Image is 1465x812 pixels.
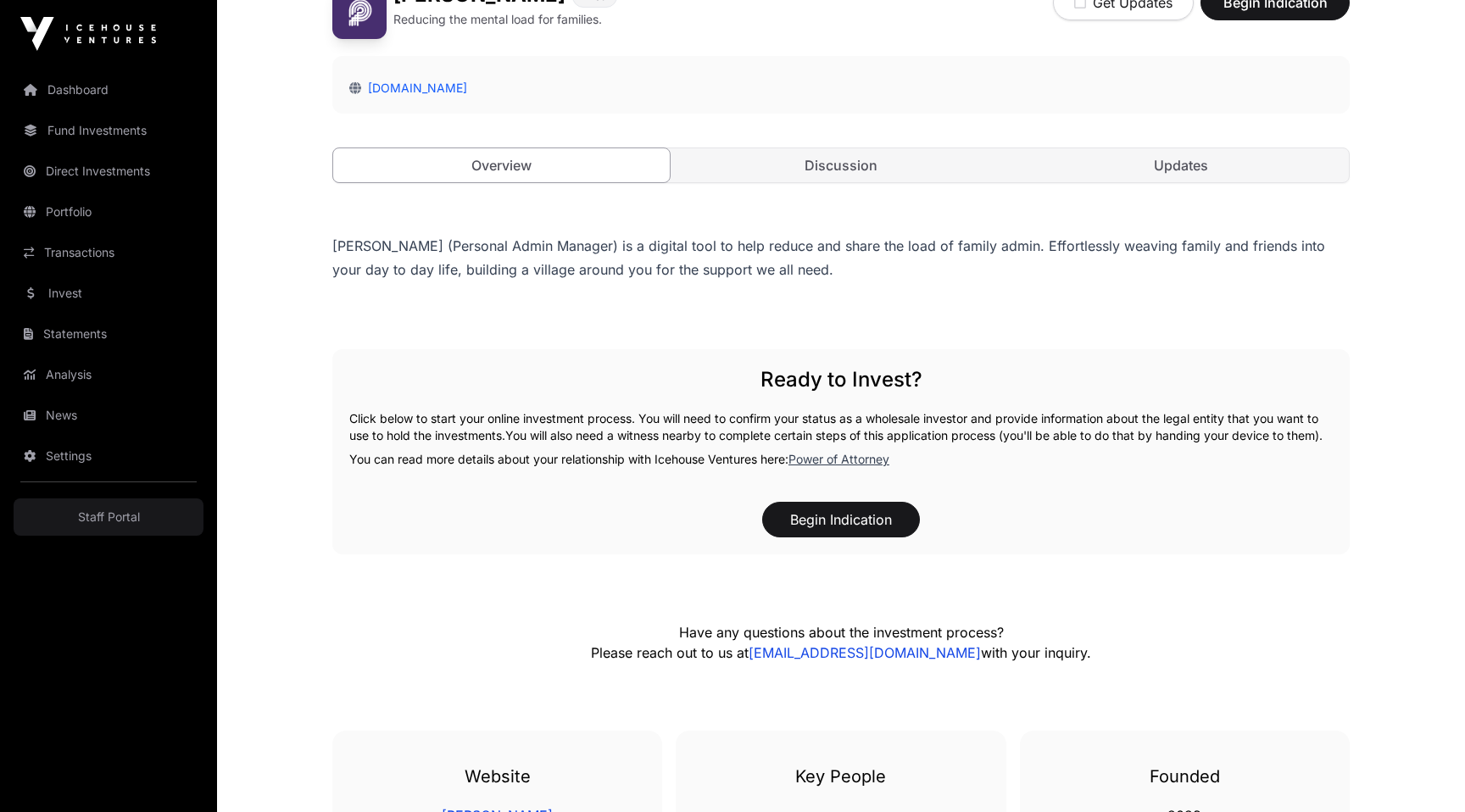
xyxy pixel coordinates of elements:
h3: Key People [710,765,972,788]
p: You can read more details about your relationship with Icehouse Ventures here: [349,451,1333,468]
iframe: Chat Widget [1380,731,1465,812]
a: Transactions [14,234,203,271]
a: [EMAIL_ADDRESS][DOMAIN_NAME] [749,644,981,661]
span: You will also need a witness nearby to complete certain steps of this application process (you'll... [505,428,1323,442]
a: Discussion [673,148,1010,182]
a: Portfolio [14,193,203,231]
a: Direct Investments [14,153,203,190]
a: Begin Indication [1200,2,1350,19]
h2: Ready to Invest? [349,366,1333,393]
a: Invest [14,275,203,312]
a: Overview [332,147,671,183]
h3: Website [366,765,628,788]
a: News [14,397,203,434]
a: Settings [14,437,203,475]
a: Staff Portal [14,498,203,536]
a: Updates [1012,148,1349,182]
a: Dashboard [14,71,203,108]
div: [PERSON_NAME] (Personal Admin Manager) is a digital tool to help reduce and share the load of fam... [332,234,1350,281]
p: Have any questions about the investment process? Please reach out to us at with your inquiry. [460,622,1223,663]
h3: Founded [1054,765,1316,788]
img: Icehouse Ventures Logo [20,17,156,51]
a: Statements [14,315,203,353]
a: [DOMAIN_NAME] [361,81,467,95]
p: Click below to start your online investment process. You will need to confirm your status as a wh... [349,410,1333,444]
p: Reducing the mental load for families. [393,11,602,28]
button: Begin Indication [762,502,920,537]
a: Power of Attorney [788,452,889,466]
a: Fund Investments [14,112,203,149]
a: Analysis [14,356,203,393]
nav: Tabs [333,148,1349,182]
